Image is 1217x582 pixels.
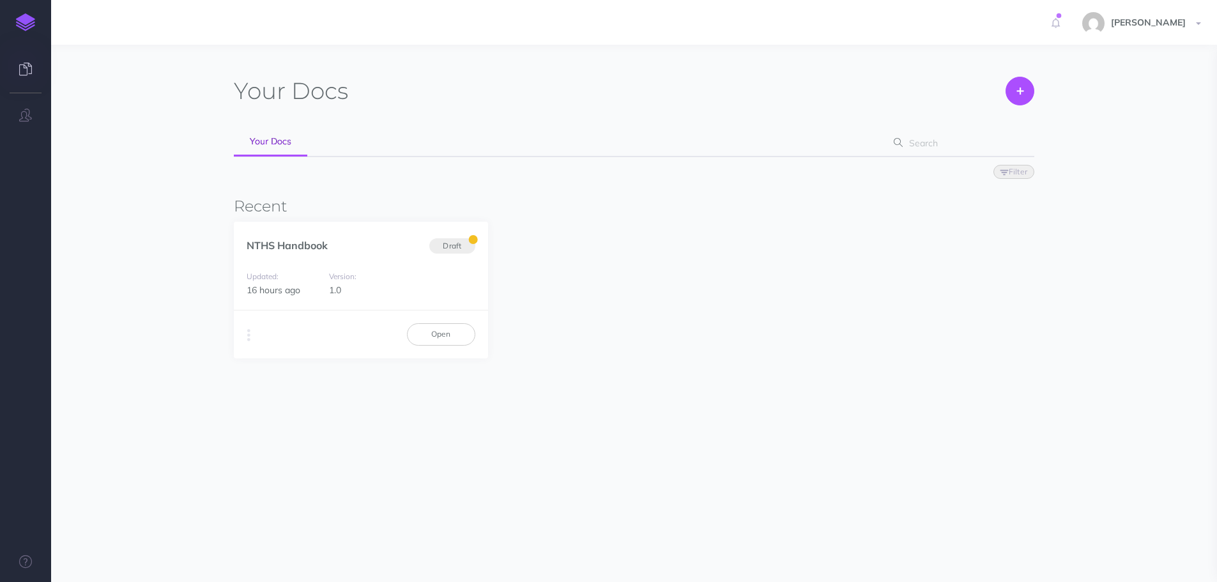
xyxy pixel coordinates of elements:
[234,128,307,157] a: Your Docs
[16,13,35,31] img: logo-mark.svg
[234,77,286,105] span: Your
[329,272,356,281] small: Version:
[407,323,475,345] a: Open
[905,132,1014,155] input: Search
[247,284,300,296] span: 16 hours ago
[247,326,250,344] i: More actions
[993,165,1034,179] button: Filter
[234,198,1034,215] h3: Recent
[250,135,291,147] span: Your Docs
[234,77,348,105] h1: Docs
[247,272,279,281] small: Updated:
[1105,17,1192,28] span: [PERSON_NAME]
[329,284,341,296] span: 1.0
[247,239,328,252] a: NTHS Handbook
[1082,12,1105,34] img: e15ca27c081d2886606c458bc858b488.jpg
